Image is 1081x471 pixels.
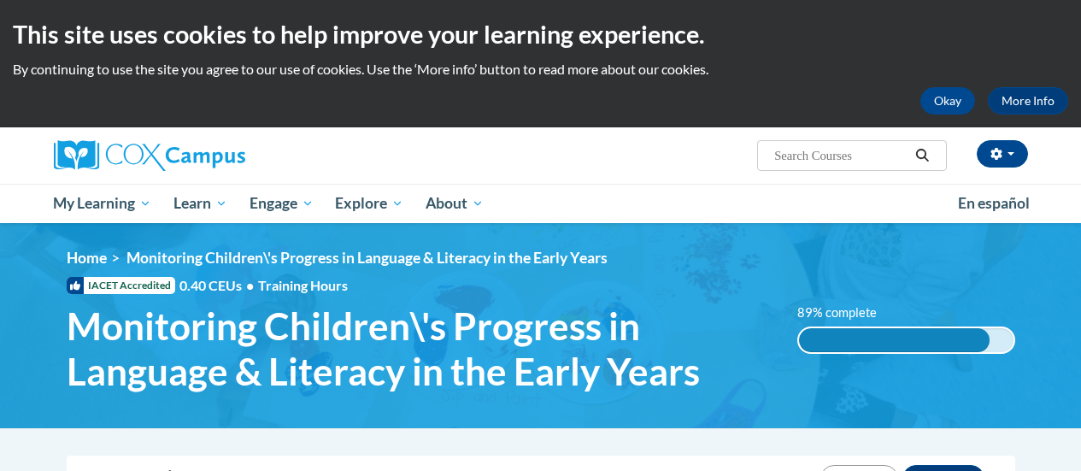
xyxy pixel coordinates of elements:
[67,249,107,267] a: Home
[41,184,1041,223] div: Main menu
[426,193,484,214] span: About
[179,276,258,295] span: 0.40 CEUs
[13,60,1068,79] p: By continuing to use the site you agree to our use of cookies. Use the ‘More info’ button to read...
[126,249,608,267] span: Monitoring Children\'s Progress in Language & Literacy in the Early Years
[67,303,772,394] span: Monitoring Children\'s Progress in Language & Literacy in the Early Years
[43,184,163,223] a: My Learning
[920,87,975,115] button: Okay
[797,303,896,322] label: 89% complete
[13,17,1068,51] h2: This site uses cookies to help improve your learning experience.
[335,193,403,214] span: Explore
[173,193,227,214] span: Learn
[238,184,325,223] a: Engage
[246,277,254,293] span: •
[258,277,348,293] span: Training Hours
[54,140,245,171] img: Cox Campus
[250,193,314,214] span: Engage
[958,194,1030,212] span: En español
[947,185,1041,221] a: En español
[53,193,151,214] span: My Learning
[54,140,361,171] a: Cox Campus
[324,184,414,223] a: Explore
[909,145,935,166] button: Search
[799,328,990,352] div: 89% complete
[988,87,1068,115] a: More Info
[773,145,909,166] input: Search Courses
[67,277,175,294] span: IACET Accredited
[414,184,495,223] a: About
[162,184,238,223] a: Learn
[977,140,1028,168] button: Account Settings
